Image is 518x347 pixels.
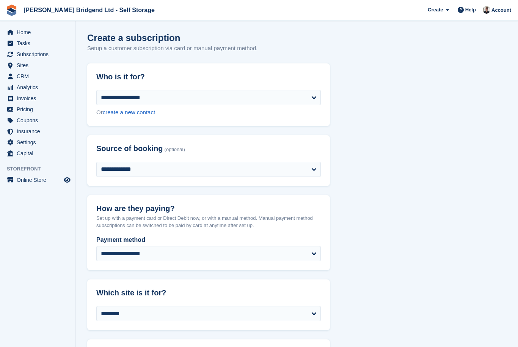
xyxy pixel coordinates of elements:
a: menu [4,104,72,115]
span: Settings [17,137,62,148]
span: Account [491,6,511,14]
span: Home [17,27,62,38]
label: Payment method [96,235,321,244]
a: Preview store [63,175,72,185]
span: Coupons [17,115,62,126]
p: Set up with a payment card or Direct Debit now, or with a manual method. Manual payment method su... [96,215,321,229]
a: menu [4,148,72,159]
span: Help [465,6,476,14]
span: Online Store [17,175,62,185]
h2: Who is it for? [96,73,321,81]
span: Storefront [7,165,75,173]
a: [PERSON_NAME] Bridgend Ltd - Self Storage [20,4,158,16]
a: menu [4,60,72,71]
h2: Which site is it for? [96,289,321,297]
span: Insurance [17,126,62,137]
a: menu [4,38,72,49]
span: Create [428,6,443,14]
img: Rhys Jones [483,6,490,14]
a: menu [4,93,72,104]
p: Setup a customer subscription via card or manual payment method. [87,44,257,53]
span: Source of booking [96,144,163,153]
a: menu [4,137,72,148]
div: Or [96,108,321,117]
span: Sites [17,60,62,71]
a: create a new contact [103,109,155,115]
a: menu [4,175,72,185]
span: Capital [17,148,62,159]
span: CRM [17,71,62,82]
span: Subscriptions [17,49,62,60]
a: menu [4,126,72,137]
img: stora-icon-8386f47178a22dfd0bd8f6a31ec36ba5ce8667c1dd55bd0f319d3a0aa187defe.svg [6,5,17,16]
span: Analytics [17,82,62,93]
span: (optional) [165,147,185,153]
a: menu [4,27,72,38]
h1: Create a subscription [87,33,180,43]
a: menu [4,82,72,93]
span: Pricing [17,104,62,115]
h2: How are they paying? [96,204,321,213]
span: Invoices [17,93,62,104]
a: menu [4,115,72,126]
a: menu [4,71,72,82]
span: Tasks [17,38,62,49]
a: menu [4,49,72,60]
